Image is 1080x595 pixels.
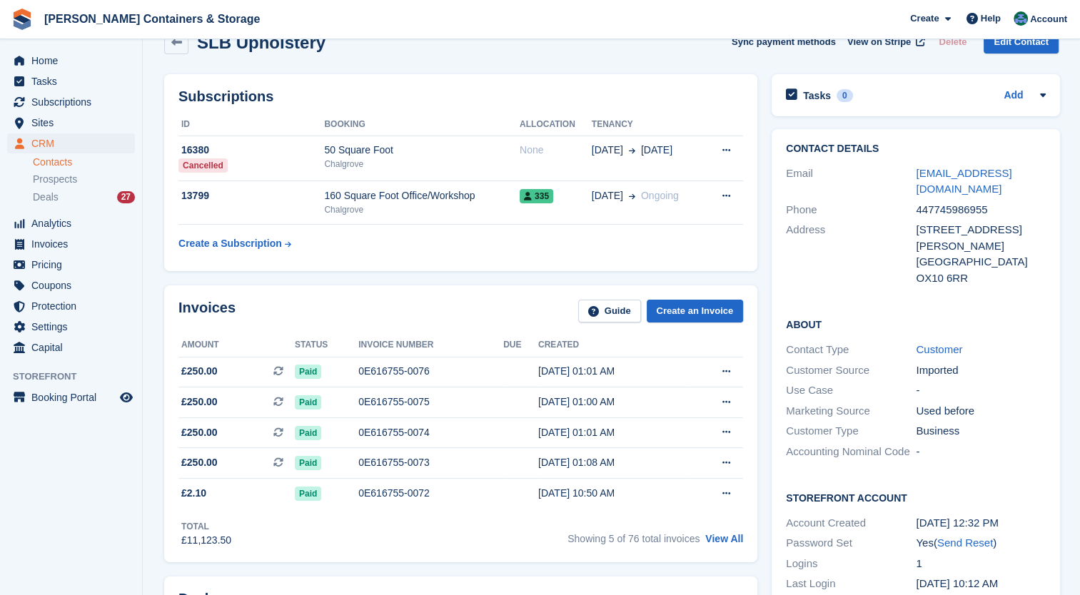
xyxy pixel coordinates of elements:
a: Contacts [33,156,135,169]
time: 2023-04-03 09:12:21 UTC [916,577,998,589]
span: CRM [31,133,117,153]
span: Prospects [33,173,77,186]
div: 50 Square Foot [324,143,520,158]
div: [STREET_ADDRESS] [916,222,1046,238]
a: menu [7,255,135,275]
th: Booking [324,113,520,136]
div: Yes [916,535,1046,551]
div: Business [916,423,1046,439]
a: menu [7,213,135,233]
div: 0E616755-0073 [358,455,503,470]
img: Ricky Sanmarco [1014,11,1028,26]
span: £250.00 [181,425,218,440]
span: Pricing [31,255,117,275]
a: View on Stripe [842,30,928,54]
a: menu [7,337,135,357]
div: - [916,444,1046,460]
a: Guide [578,300,641,323]
th: Invoice number [358,334,503,357]
div: Last Login [786,576,916,592]
a: Prospects [33,172,135,187]
span: Deals [33,190,59,204]
div: [DATE] 10:50 AM [538,486,685,501]
span: [DATE] [592,143,623,158]
a: Customer [916,343,962,355]
div: Create a Subscription [178,236,282,251]
div: None [520,143,592,158]
div: 16380 [178,143,324,158]
th: Allocation [520,113,592,136]
span: Help [981,11,1001,26]
span: [DATE] [641,143,672,158]
a: View All [705,533,743,544]
div: Imported [916,362,1046,379]
button: Sync payment methods [732,30,836,54]
span: Sites [31,113,117,133]
span: [DATE] [592,188,623,203]
div: Chalgrove [324,158,520,171]
span: Capital [31,337,117,357]
a: Create an Invoice [647,300,744,323]
div: Logins [786,556,916,572]
div: 0E616755-0074 [358,425,503,440]
span: £2.10 [181,486,206,501]
a: menu [7,113,135,133]
th: Amount [178,334,295,357]
span: Account [1030,12,1067,26]
div: - [916,382,1046,399]
div: Email [786,166,916,198]
div: Address [786,222,916,286]
span: £250.00 [181,395,218,410]
div: [PERSON_NAME] [916,238,1046,255]
div: Use Case [786,382,916,399]
h2: SLB Upholstery [197,33,325,52]
a: Create a Subscription [178,230,291,257]
span: £250.00 [181,364,218,379]
div: Marketing Source [786,403,916,419]
h2: Subscriptions [178,88,743,105]
div: 13799 [178,188,324,203]
a: [PERSON_NAME] Containers & Storage [39,7,266,31]
span: 335 [520,189,553,203]
span: Home [31,51,117,71]
div: Accounting Nominal Code [786,444,916,460]
span: Tasks [31,71,117,91]
div: Total [181,520,231,533]
th: Created [538,334,685,357]
span: Showing 5 of 76 total invoices [567,533,700,544]
span: Ongoing [641,190,679,201]
th: ID [178,113,324,136]
div: Password Set [786,535,916,551]
div: 0E616755-0072 [358,486,503,501]
h2: Tasks [803,89,831,102]
a: menu [7,71,135,91]
a: menu [7,133,135,153]
div: 1 [916,556,1046,572]
span: Paid [295,395,321,410]
div: Cancelled [178,158,228,173]
a: Deals 27 [33,190,135,205]
div: Contact Type [786,342,916,358]
a: menu [7,234,135,254]
span: Paid [295,456,321,470]
span: Protection [31,296,117,316]
h2: Storefront Account [786,490,1046,504]
a: menu [7,387,135,407]
button: Delete [933,30,972,54]
div: [DATE] 01:00 AM [538,395,685,410]
div: £11,123.50 [181,533,231,548]
div: OX10 6RR [916,270,1046,287]
div: [GEOGRAPHIC_DATA] [916,254,1046,270]
span: Analytics [31,213,117,233]
a: menu [7,92,135,112]
h2: About [786,317,1046,331]
span: Storefront [13,370,142,384]
div: 27 [117,191,135,203]
div: [DATE] 01:01 AM [538,364,685,379]
div: Phone [786,202,916,218]
span: Booking Portal [31,387,117,407]
div: 160 Square Foot Office/Workshop [324,188,520,203]
span: Invoices [31,234,117,254]
div: 0E616755-0075 [358,395,503,410]
div: Used before [916,403,1046,419]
